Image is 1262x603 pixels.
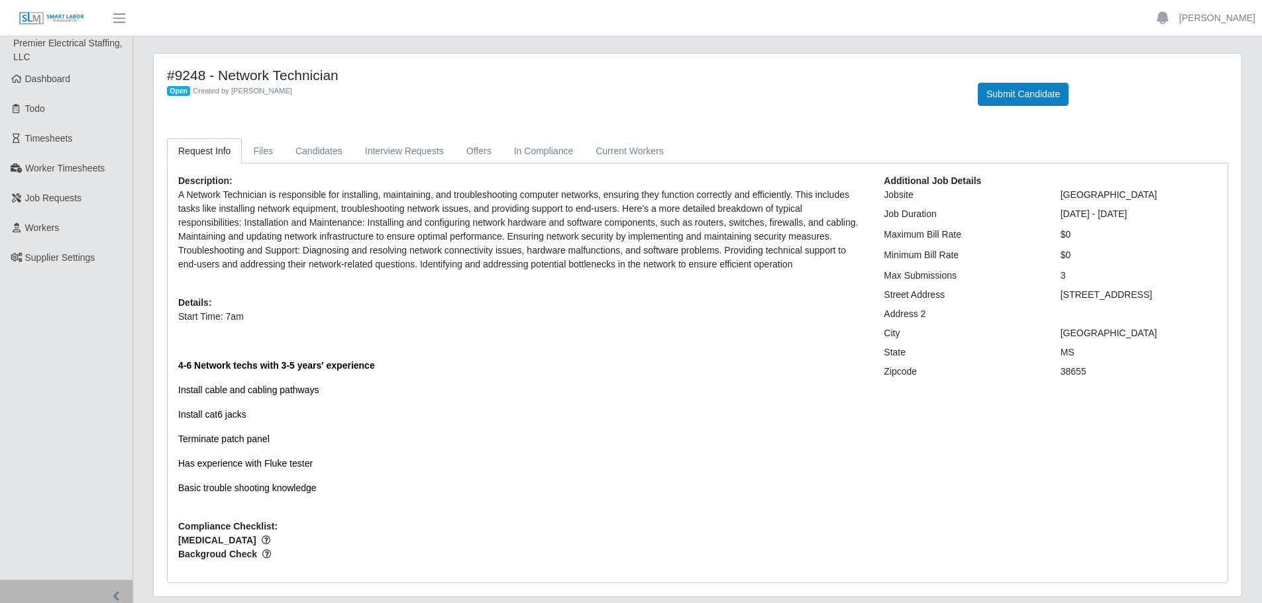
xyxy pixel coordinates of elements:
[25,222,60,233] span: Workers
[874,307,1050,321] div: Address 2
[178,385,319,395] span: Install cable and cabling pathways
[874,365,1050,379] div: Zipcode
[167,67,958,83] h4: #9248 - Network Technician
[178,547,864,561] span: Backgroud Check
[167,138,242,164] a: Request Info
[874,288,1050,302] div: Street Address
[874,269,1050,283] div: Max Submissions
[13,38,123,62] span: Premier Electrical Staffing, LLC
[874,207,1050,221] div: Job Duration
[178,297,212,308] b: Details:
[284,138,354,164] a: Candidates
[25,252,95,263] span: Supplier Settings
[178,409,246,420] span: Install cat6 jacks
[178,188,864,271] p: A Network Technician is responsible for installing, maintaining, and troubleshooting computer net...
[178,458,313,469] span: Has experience with Fluke tester
[1051,365,1227,379] div: 38655
[503,138,585,164] a: In Compliance
[874,248,1050,262] div: Minimum Bill Rate
[178,360,375,371] span: 4-6 Network techs with 3-5 years' experience
[19,11,85,26] img: SLM Logo
[874,188,1050,202] div: Jobsite
[1179,11,1255,25] a: [PERSON_NAME]
[25,73,71,84] span: Dashboard
[884,175,981,186] b: Additional Job Details
[354,138,455,164] a: Interview Requests
[178,483,317,493] span: Basic trouble shooting knowledge
[25,103,45,114] span: Todo
[1051,207,1227,221] div: [DATE] - [DATE]
[25,163,105,173] span: Worker Timesheets
[874,228,1050,242] div: Maximum Bill Rate
[242,138,284,164] a: Files
[1051,269,1227,283] div: 3
[25,193,82,203] span: Job Requests
[1051,188,1227,202] div: [GEOGRAPHIC_DATA]
[1051,326,1227,340] div: [GEOGRAPHIC_DATA]
[1051,228,1227,242] div: $0
[193,87,292,95] span: Created by [PERSON_NAME]
[978,83,1069,106] button: Submit Candidate
[455,138,503,164] a: Offers
[178,521,278,532] b: Compliance Checklist:
[1051,248,1227,262] div: $0
[167,86,190,97] span: Open
[1051,288,1227,302] div: [STREET_ADDRESS]
[178,310,864,324] p: Start Time: 7am
[584,138,674,164] a: Current Workers
[178,175,233,186] b: Description:
[25,133,73,144] span: Timesheets
[1051,346,1227,359] div: MS
[874,326,1050,340] div: City
[178,434,270,444] span: Terminate patch panel
[874,346,1050,359] div: State
[178,533,864,547] span: [MEDICAL_DATA]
